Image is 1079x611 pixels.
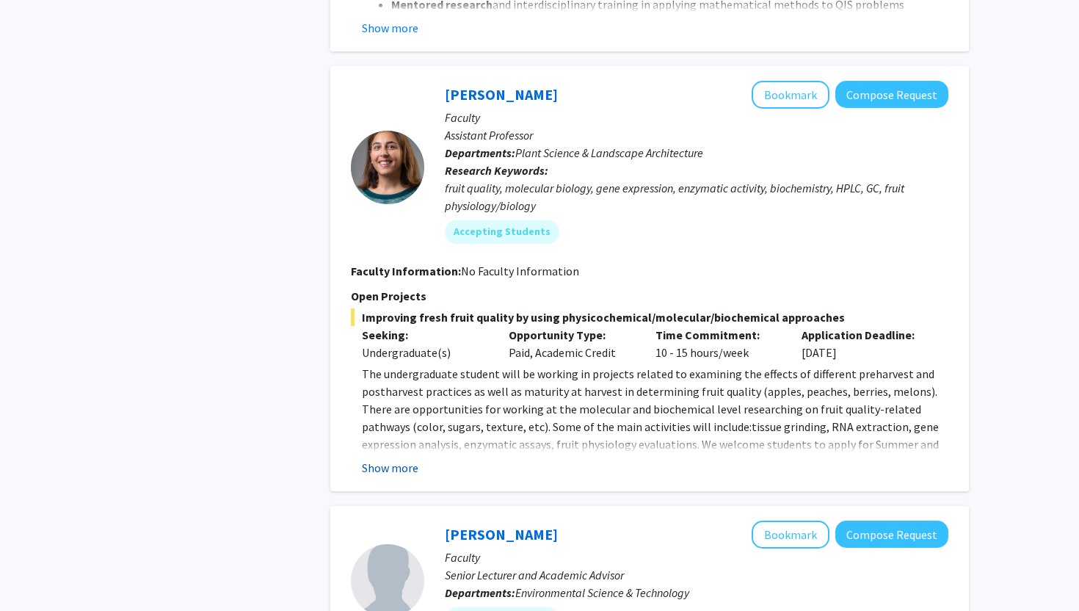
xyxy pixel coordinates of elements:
p: Assistant Professor [445,126,948,144]
b: Departments: [445,585,515,600]
button: Add Macarena Farcuh Yuri to Bookmarks [752,81,829,109]
span: Improving fresh fruit quality by using physicochemical/molecular/biochemical approaches [351,308,948,326]
a: [PERSON_NAME] [445,525,558,543]
b: Research Keywords: [445,163,548,178]
div: 10 - 15 hours/week [644,326,791,361]
div: Paid, Academic Credit [498,326,644,361]
p: Faculty [445,109,948,126]
span: Environmental Science & Technology [515,585,689,600]
a: [PERSON_NAME] [445,85,558,104]
button: Show more [362,459,418,477]
p: Seeking: [362,326,487,344]
p: Application Deadline: [802,326,926,344]
div: fruit quality, molecular biology, gene expression, enzymatic activity, biochemistry, HPLC, GC, fr... [445,179,948,214]
div: Undergraduate(s) [362,344,487,361]
button: Compose Request to Macarena Farcuh Yuri [835,81,948,108]
button: Add Jose-Luis Izursa to Bookmarks [752,521,829,549]
p: Faculty [445,549,948,566]
button: Show more [362,19,418,37]
b: Faculty Information: [351,264,461,278]
iframe: Chat [11,545,62,600]
p: Senior Lecturer and Academic Advisor [445,566,948,584]
span: No Faculty Information [461,264,579,278]
span: The undergraduate student will be working in projects related to examining the effects of differe... [362,366,939,487]
button: Compose Request to Jose-Luis Izursa [835,521,948,548]
div: [DATE] [791,326,937,361]
p: Time Commitment: [655,326,780,344]
b: Departments: [445,145,515,160]
p: Opportunity Type: [509,326,633,344]
span: Plant Science & Landscape Architecture [515,145,703,160]
p: Open Projects [351,287,948,305]
mat-chip: Accepting Students [445,220,559,244]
